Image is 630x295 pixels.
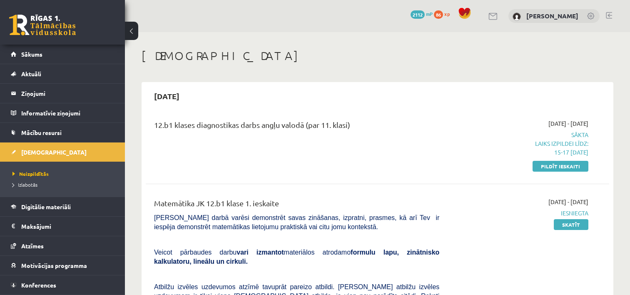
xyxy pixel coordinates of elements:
span: mP [426,10,433,17]
a: Aktuāli [11,64,115,83]
span: Sākta [452,130,588,157]
a: Konferences [11,275,115,295]
a: Digitālie materiāli [11,197,115,216]
a: 86 xp [434,10,454,17]
span: [DATE] - [DATE] [548,197,588,206]
a: Mācību resursi [11,123,115,142]
span: Veicot pārbaudes darbu materiālos atrodamo [154,249,439,265]
span: Konferences [21,281,56,289]
legend: Informatīvie ziņojumi [21,103,115,122]
legend: Ziņojumi [21,84,115,103]
span: Atzīmes [21,242,44,250]
span: 2112 [411,10,425,19]
a: [PERSON_NAME] [526,12,578,20]
span: Mācību resursi [21,129,62,136]
span: [PERSON_NAME] darbā varēsi demonstrēt savas zināšanas, izpratni, prasmes, kā arī Tev ir iespēja d... [154,214,439,230]
h1: [DEMOGRAPHIC_DATA] [142,49,613,63]
a: Sākums [11,45,115,64]
a: Rīgas 1. Tālmācības vidusskola [9,15,76,35]
span: Aktuāli [21,70,41,77]
a: Pildīt ieskaiti [533,161,588,172]
div: Matemātika JK 12.b1 klase 1. ieskaite [154,197,439,213]
span: Izlabotās [12,181,37,188]
span: Digitālie materiāli [21,203,71,210]
span: xp [444,10,450,17]
span: Motivācijas programma [21,262,87,269]
a: Izlabotās [12,181,117,188]
span: 86 [434,10,443,19]
span: Sākums [21,50,42,58]
a: Skatīt [554,219,588,230]
a: Ziņojumi [11,84,115,103]
a: Atzīmes [11,236,115,255]
legend: Maksājumi [21,217,115,236]
a: Maksājumi [11,217,115,236]
span: Iesniegta [452,209,588,217]
span: [DATE] - [DATE] [548,119,588,128]
a: [DEMOGRAPHIC_DATA] [11,142,115,162]
img: Robijs Cabuls [513,12,521,21]
b: formulu lapu, zinātnisko kalkulatoru, lineālu un cirkuli. [154,249,439,265]
p: Laiks izpildei līdz: 15-17 [DATE] [452,139,588,157]
a: Neizpildītās [12,170,117,177]
a: Informatīvie ziņojumi [11,103,115,122]
a: 2112 mP [411,10,433,17]
span: [DEMOGRAPHIC_DATA] [21,148,87,156]
a: Motivācijas programma [11,256,115,275]
b: vari izmantot [237,249,284,256]
span: Neizpildītās [12,170,49,177]
div: 12.b1 klases diagnostikas darbs angļu valodā (par 11. klasi) [154,119,439,135]
h2: [DATE] [146,86,188,106]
